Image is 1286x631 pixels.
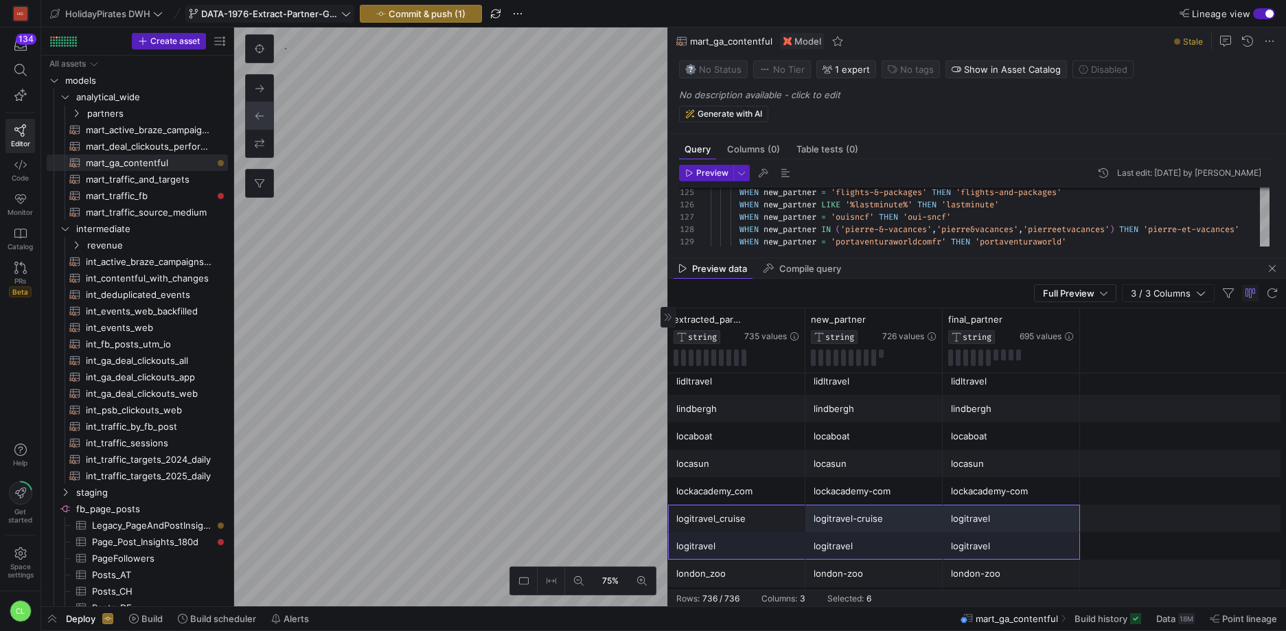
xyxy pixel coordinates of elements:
[47,517,228,534] div: Press SPACE to select this row.
[1183,36,1203,47] span: Stale
[1150,607,1201,630] button: Data18M
[1178,613,1195,624] div: 18M
[1131,288,1196,299] span: 3 / 3 Columns
[86,139,212,154] span: mart_deal_clickouts_performance​​​​​​​​​​
[5,153,35,187] a: Code
[1020,332,1061,341] span: 695 values
[814,368,934,395] div: lidltravel
[5,187,35,222] a: Monitor
[47,599,228,616] a: Posts_DE​​​​​​​​​
[47,122,228,138] div: Press SPACE to select this row.
[951,533,1072,560] div: logitravel
[284,613,309,624] span: Alerts
[821,199,840,210] span: LIKE
[47,270,228,286] div: Press SPACE to select this row.
[150,36,200,46] span: Create asset
[47,286,228,303] a: int_deduplicated_events​​​​​​​​​​
[814,533,934,560] div: logitravel
[76,485,226,501] span: staging
[814,588,934,615] div: londontheatre
[753,60,811,78] button: No tierNo Tier
[172,607,262,630] button: Build scheduler
[599,573,621,588] span: 75%
[360,5,482,23] button: Commit & push (1)
[47,138,228,154] a: mart_deal_clickouts_performance​​​​​​​​​​
[702,594,739,604] div: 736 / 736
[835,64,870,75] span: 1 expert
[86,386,212,402] span: int_ga_deal_clickouts_web​​​​​​​​​​
[679,60,748,78] button: No statusNo Status
[948,314,1002,325] span: final_partner
[76,501,226,517] span: fb_page_posts​​​​​​​​
[676,560,797,587] div: london_zoo
[65,8,150,19] span: HolidayPirates DWH
[47,204,228,220] div: Press SPACE to select this row.
[956,187,1061,198] span: 'flights-and-packages'
[1068,607,1147,630] button: Build history
[821,187,826,198] span: =
[941,199,999,210] span: 'lastminute'
[47,138,228,154] div: Press SPACE to select this row.
[47,435,228,451] div: Press SPACE to select this row.
[47,451,228,468] div: Press SPACE to select this row.
[47,484,228,501] div: Press SPACE to select this row.
[47,204,228,220] a: mart_traffic_source_medium​​​​​​​​​​
[840,224,932,235] span: 'pierre-&-vacances'
[800,594,805,604] div: 3
[951,588,1072,615] div: londontheatre
[86,287,212,303] span: int_deduplicated_events​​​​​​​​​​
[47,517,228,534] a: Legacy_PageAndPostInsights​​​​​​​​​
[593,567,628,595] button: 75%
[685,64,696,75] img: No status
[814,395,934,422] div: lindbergh
[47,154,228,171] a: mart_ga_contentful​​​​​​​​​​
[92,567,212,583] span: Posts_AT​​​​​​​​​
[47,583,228,599] div: Press SPACE to select this row.
[123,607,169,630] button: Build
[47,550,228,566] div: Press SPACE to select this row.
[47,418,228,435] a: int_traffic_by_fb_post​​​​​​​​​​
[141,613,163,624] span: Build
[47,187,228,204] div: Press SPACE to select this row.
[47,89,228,105] div: Press SPACE to select this row.
[763,236,816,247] span: new_partner
[1156,613,1175,624] span: Data
[676,533,797,560] div: logitravel
[47,171,228,187] a: mart_traffic_and_targets​​​​​​​​​​
[739,187,759,198] span: WHEN
[265,607,315,630] button: Alerts
[14,7,27,21] div: HG
[846,145,858,154] span: (0)
[932,224,937,235] span: ,
[903,211,951,222] span: 'oui-sncf'
[201,8,338,19] span: DATA-1976-Extract-Partner-GA4-Data
[831,187,927,198] span: 'flights-&-packages'
[900,64,934,75] span: No tags
[12,174,29,182] span: Code
[761,594,797,604] div: Columns:
[816,60,876,78] button: 1 expert
[47,319,228,336] div: Press SPACE to select this row.
[47,336,228,352] div: Press SPACE to select this row.
[65,73,226,89] span: models
[1075,613,1127,624] span: Build history
[47,369,228,385] div: Press SPACE to select this row.
[47,154,228,171] div: Press SPACE to select this row.
[8,562,34,579] span: Space settings
[8,208,33,216] span: Monitor
[679,236,694,248] div: 129
[86,155,212,171] span: mart_ga_contentful​​​​​​​​​​
[87,106,226,122] span: partners
[47,5,166,23] button: HolidayPirates DWH
[86,336,212,352] span: int_fb_posts_utm_io​​​​​​​​​​
[190,613,256,624] span: Build scheduler
[10,600,32,622] div: CL
[676,395,797,422] div: lindbergh
[1023,224,1110,235] span: 'pierreetvacances'
[821,236,826,247] span: =
[951,423,1072,450] div: locaboat
[47,187,228,204] a: mart_traffic_fb​​​​​​​​​​
[932,187,951,198] span: THEN
[759,64,770,75] img: No tier
[5,222,35,256] a: Catalog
